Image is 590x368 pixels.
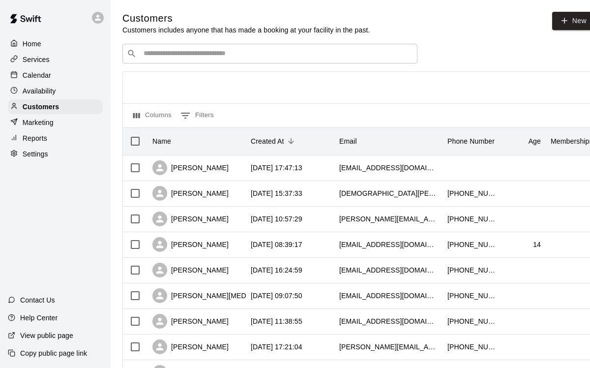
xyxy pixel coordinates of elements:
[23,149,48,159] p: Settings
[8,52,103,67] a: Services
[152,212,229,226] div: [PERSON_NAME]
[8,36,103,51] a: Home
[447,188,497,198] div: +18478123759
[447,127,495,155] div: Phone Number
[23,133,47,143] p: Reports
[339,342,438,352] div: jaclyn.aprati@gmail.com
[284,134,298,148] button: Sort
[152,237,229,252] div: [PERSON_NAME]
[8,115,103,130] a: Marketing
[152,314,229,329] div: [PERSON_NAME]
[251,188,302,198] div: 2025-09-15 15:37:33
[339,265,438,275] div: rckccarr@msn.com
[147,127,246,155] div: Name
[20,331,73,340] p: View public page
[20,313,58,323] p: Help Center
[251,316,302,326] div: 2025-09-09 11:38:55
[251,291,302,301] div: 2025-09-10 09:07:50
[339,316,438,326] div: lkrietem@gmail.com
[23,70,51,80] p: Calendar
[501,127,546,155] div: Age
[152,160,229,175] div: [PERSON_NAME]
[251,342,302,352] div: 2025-09-08 17:21:04
[122,25,370,35] p: Customers includes anyone that has made a booking at your facility in the past.
[8,68,103,83] a: Calendar
[447,316,497,326] div: +16122518982
[23,118,54,127] p: Marketing
[447,214,497,224] div: +19197406866
[251,240,302,249] div: 2025-09-15 08:39:17
[447,291,497,301] div: +13128293421
[23,55,50,64] p: Services
[447,342,497,352] div: +18479137924
[131,108,174,123] button: Select columns
[23,86,56,96] p: Availability
[246,127,334,155] div: Created At
[529,127,541,155] div: Age
[334,127,442,155] div: Email
[339,240,438,249] div: wakakennekakaw@gmail.com
[23,102,59,112] p: Customers
[152,263,229,277] div: [PERSON_NAME]
[122,44,417,63] div: Search customers by name or email
[178,108,216,123] button: Show filters
[339,127,357,155] div: Email
[251,265,302,275] div: 2025-09-14 16:24:59
[533,240,541,249] div: 14
[339,163,438,173] div: jbruns@hotmail.com
[8,84,103,98] a: Availability
[152,339,229,354] div: [PERSON_NAME]
[152,127,171,155] div: Name
[20,295,55,305] p: Contact Us
[447,265,497,275] div: +17086104501
[20,348,87,358] p: Copy public page link
[152,288,285,303] div: [PERSON_NAME][MEDICAL_DATA]
[122,12,370,25] h5: Customers
[339,214,438,224] div: lindsey.colantino@gmail.com
[8,147,103,161] a: Settings
[8,99,103,114] a: Customers
[23,39,41,49] p: Home
[8,131,103,146] a: Reports
[251,127,284,155] div: Created At
[447,240,497,249] div: +16309452284
[152,186,229,201] div: [PERSON_NAME]
[339,291,438,301] div: andrewdoral.174@gmail.com
[251,214,302,224] div: 2025-09-15 10:57:29
[442,127,501,155] div: Phone Number
[339,188,438,198] div: britini.fawcett@gmail.com
[251,163,302,173] div: 2025-09-17 17:47:13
